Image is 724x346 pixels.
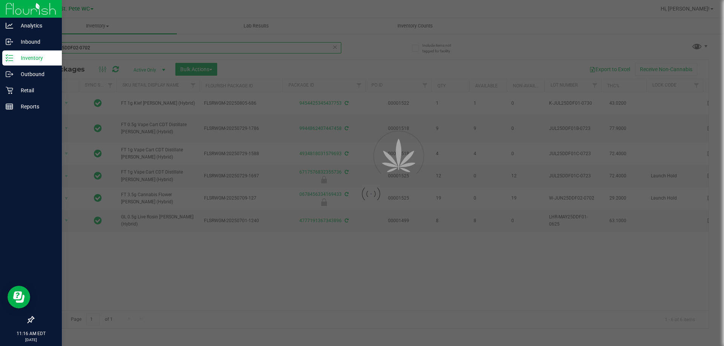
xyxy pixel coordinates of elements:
[3,330,58,337] p: 11:16 AM EDT
[13,53,58,62] p: Inventory
[8,286,30,308] iframe: Resource center
[6,54,13,62] inline-svg: Inventory
[13,70,58,79] p: Outbound
[6,87,13,94] inline-svg: Retail
[13,102,58,111] p: Reports
[3,337,58,343] p: [DATE]
[6,22,13,29] inline-svg: Analytics
[6,38,13,46] inline-svg: Inbound
[13,86,58,95] p: Retail
[6,103,13,110] inline-svg: Reports
[13,21,58,30] p: Analytics
[13,37,58,46] p: Inbound
[6,70,13,78] inline-svg: Outbound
